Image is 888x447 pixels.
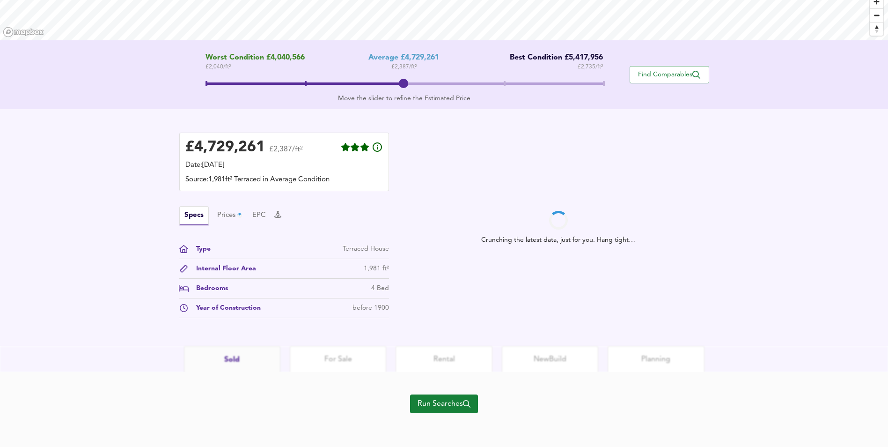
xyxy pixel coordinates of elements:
[391,62,417,72] span: £ 2,387 / ft²
[3,27,44,37] a: Mapbox homepage
[635,70,704,79] span: Find Comparables
[205,53,305,62] span: Worst Condition £4,040,566
[364,264,389,274] div: 1,981 ft²
[870,9,883,22] span: Zoom out
[185,141,265,155] div: £ 4,729,261
[368,53,439,62] div: Average £4,729,261
[205,94,603,103] div: Move the slider to refine the Estimated Price
[481,230,635,245] span: Crunching the latest data, just for you. Hang tight…
[418,397,470,410] span: Run Searches
[578,62,603,72] span: £ 2,735 / ft²
[217,210,244,221] button: Prices
[870,22,883,36] button: Reset bearing to north
[185,175,383,185] div: Source: 1,981ft² Terraced in Average Condition
[189,303,261,313] div: Year of Construction
[185,160,383,171] div: Date: [DATE]
[189,244,211,254] div: Type
[179,206,209,225] button: Specs
[189,264,256,274] div: Internal Floor Area
[189,283,228,293] div: Bedrooms
[352,303,389,313] div: before 1900
[371,283,389,293] div: 4 Bed
[630,66,709,83] button: Find Comparables
[343,244,389,254] div: Terraced House
[205,62,305,72] span: £ 2,040 / ft²
[252,210,266,221] button: EPC
[410,395,478,413] button: Run Searches
[870,8,883,22] button: Zoom out
[503,53,603,62] div: Best Condition £5,417,956
[269,146,303,159] span: £2,387/ft²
